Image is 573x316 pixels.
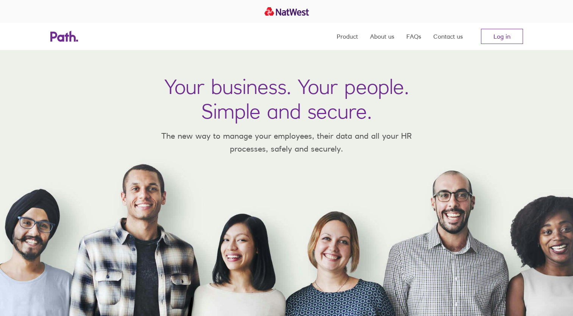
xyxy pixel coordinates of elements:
a: Contact us [433,23,463,50]
a: Product [337,23,358,50]
a: FAQs [406,23,421,50]
p: The new way to manage your employees, their data and all your HR processes, safely and securely. [150,130,423,155]
a: About us [370,23,394,50]
h1: Your business. Your people. Simple and secure. [164,74,409,124]
a: Log in [481,29,523,44]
